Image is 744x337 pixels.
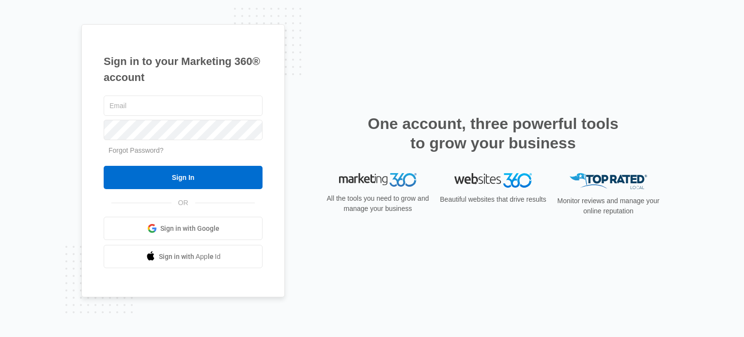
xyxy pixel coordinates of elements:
span: OR [171,198,195,208]
h1: Sign in to your Marketing 360® account [104,53,263,85]
span: Sign in with Google [160,224,219,234]
a: Sign in with Google [104,217,263,240]
img: Top Rated Local [570,173,647,189]
img: Websites 360 [454,173,532,187]
h2: One account, three powerful tools to grow your business [365,114,621,153]
p: Beautiful websites that drive results [439,194,547,205]
input: Email [104,96,263,116]
img: Marketing 360 [339,173,417,187]
input: Sign In [104,166,263,189]
a: Sign in with Apple Id [104,245,263,268]
span: Sign in with Apple Id [159,252,221,262]
p: All the tools you need to grow and manage your business [324,193,432,214]
p: Monitor reviews and manage your online reputation [554,196,663,216]
a: Forgot Password? [108,146,164,154]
